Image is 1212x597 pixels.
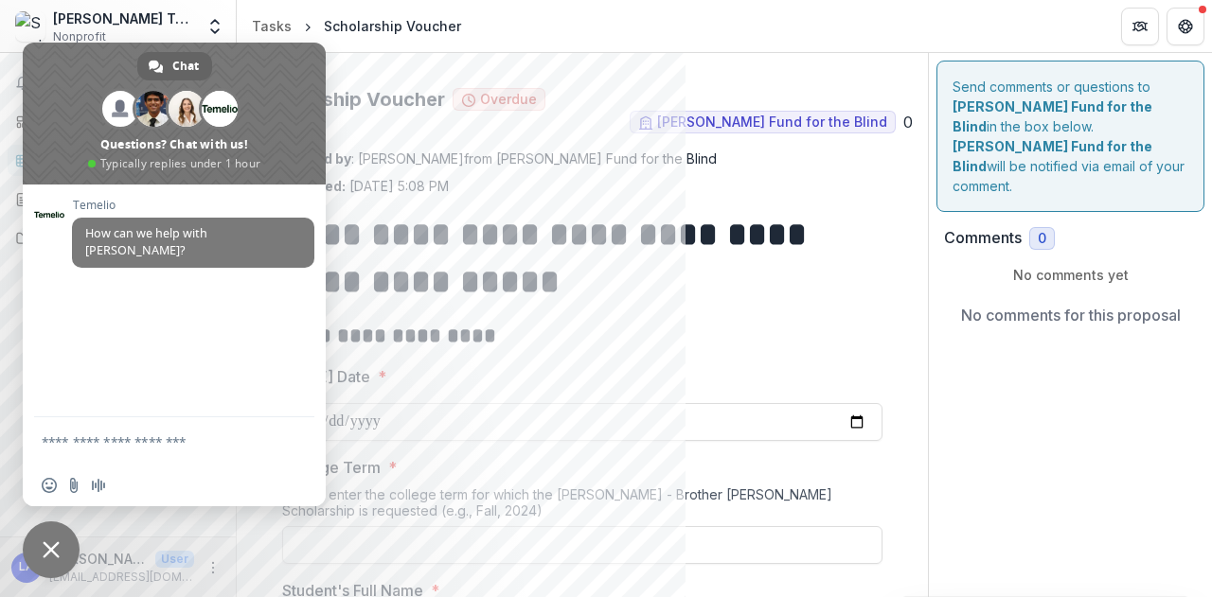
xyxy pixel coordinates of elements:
[252,68,913,88] p: DEMO
[961,304,1181,326] p: No comments for this proposal
[1121,8,1159,45] button: Partners
[172,52,199,80] span: Chat
[85,225,207,258] span: How can we help with [PERSON_NAME]?
[19,561,34,573] div: Lavelle Info Account
[155,551,194,568] p: User
[282,365,370,388] p: [DATE] Date
[953,138,1152,174] strong: [PERSON_NAME] Fund for the Blind
[23,521,80,578] div: Close chat
[72,199,314,212] span: Temelio
[953,98,1152,134] strong: [PERSON_NAME] Fund for the Blind
[42,478,57,493] span: Insert an emoji
[936,61,1204,212] div: Send comments or questions to in the box below. will be notified via email of your comment.
[244,12,469,40] nav: breadcrumb
[480,92,537,108] span: Overdue
[53,9,194,28] div: [PERSON_NAME] Test Org
[53,28,106,45] span: Nonprofit
[8,184,228,215] a: Proposals
[282,456,381,479] p: College Term
[91,478,106,493] span: Audio message
[202,556,224,579] button: More
[944,265,1197,285] p: No comments yet
[252,16,292,36] div: Tasks
[66,478,81,493] span: Send a file
[137,52,212,80] div: Chat
[944,229,1022,247] h2: Comments
[244,12,299,40] a: Tasks
[202,8,228,45] button: Open entity switcher
[324,16,461,36] div: Scholarship Voucher
[282,486,882,526] div: Please enter the college term for which the [PERSON_NAME] - Brother [PERSON_NAME] Scholarship is ...
[267,176,449,196] p: [DATE] 5:08 PM
[8,145,228,176] a: Tasks
[49,549,148,569] p: [PERSON_NAME] Info Account
[657,114,887,131] span: [PERSON_NAME] Fund for the Blind
[15,11,45,42] img: Sandra Test Org
[1038,231,1046,247] span: 0
[267,149,898,168] p: : [PERSON_NAME] from [PERSON_NAME] Fund for the Blind
[1167,8,1204,45] button: Get Help
[42,433,265,450] textarea: Compose your message...
[49,569,194,586] p: [EMAIL_ADDRESS][DOMAIN_NAME]
[630,111,913,133] ul: 0
[252,88,445,111] h2: Scholarship Voucher
[8,68,228,98] button: Notifications1
[8,222,228,254] a: Documents
[8,106,228,137] a: Dashboard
